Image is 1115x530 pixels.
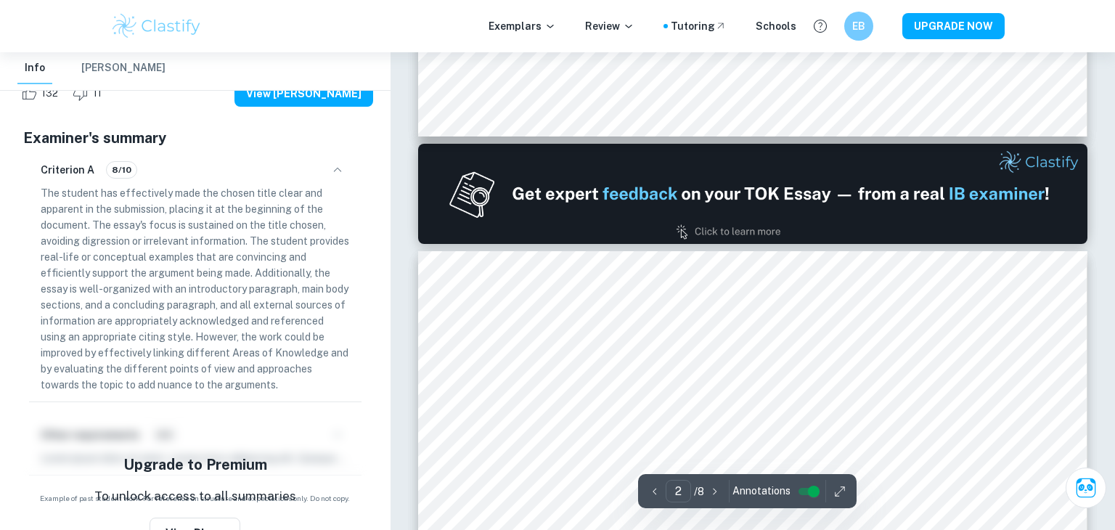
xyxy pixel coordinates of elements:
span: 132 [33,86,66,101]
button: Info [17,52,52,84]
button: View [PERSON_NAME] [234,81,373,107]
p: To unlock access to all summaries [94,487,296,506]
img: Ad [418,144,1087,244]
span: 11 [85,86,110,101]
p: Review [585,18,634,34]
img: Clastify logo [110,12,203,41]
div: Dislike [69,82,110,105]
button: [PERSON_NAME] [81,52,166,84]
a: Tutoring [671,18,727,34]
p: / 8 [694,484,704,500]
h5: Upgrade to Premium [123,454,267,476]
span: Annotations [732,484,791,499]
span: Example of past student work. For reference on structure and expectations only. Do not copy. [17,493,373,504]
a: Schools [756,18,796,34]
p: The student has effectively made the chosen title clear and apparent in the submission, placing i... [41,185,350,393]
button: Help and Feedback [808,14,833,38]
h6: EB [851,18,867,34]
p: Exemplars [489,18,556,34]
h5: Examiner's summary [23,127,367,149]
div: Like [17,82,66,105]
h6: Criterion A [41,162,94,178]
button: Ask Clai [1066,468,1106,508]
span: 8/10 [107,163,136,176]
button: UPGRADE NOW [902,13,1005,39]
button: EB [844,12,873,41]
